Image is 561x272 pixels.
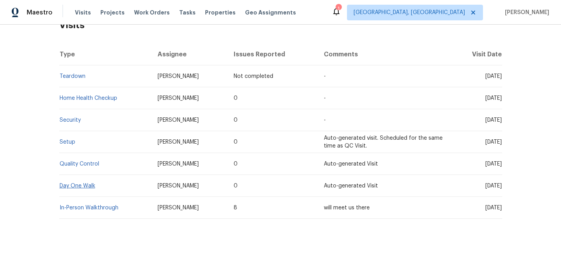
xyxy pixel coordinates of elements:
th: Type [59,43,152,65]
span: Auto-generated Visit [324,161,378,167]
span: [PERSON_NAME] [158,183,199,189]
span: Visits [75,9,91,16]
span: Auto-generated visit. Scheduled for the same time as QC Visit. [324,135,443,149]
span: - [324,117,326,123]
span: Work Orders [134,9,170,16]
span: Not completed [234,74,273,79]
span: [DATE] [485,139,502,145]
a: Day One Walk [60,183,95,189]
span: [DATE] [485,95,502,101]
th: Assignee [151,43,227,65]
span: will meet us there [324,205,370,211]
span: 0 [234,117,238,123]
a: Teardown [60,74,85,79]
span: [DATE] [485,117,502,123]
span: Maestro [27,9,53,16]
span: 0 [234,139,238,145]
span: [DATE] [485,161,502,167]
span: - [324,74,326,79]
span: Auto-generated Visit [324,183,378,189]
span: [PERSON_NAME] [502,9,549,16]
span: Tasks [179,10,196,15]
span: Properties [205,9,236,16]
th: Visit Date [450,43,502,65]
span: [PERSON_NAME] [158,205,199,211]
span: [DATE] [485,183,502,189]
a: Quality Control [60,161,99,167]
span: [DATE] [485,74,502,79]
span: [GEOGRAPHIC_DATA], [GEOGRAPHIC_DATA] [354,9,465,16]
a: In-Person Walkthrough [60,205,118,211]
span: [DATE] [485,205,502,211]
span: Projects [100,9,125,16]
span: 8 [234,205,237,211]
span: [PERSON_NAME] [158,161,199,167]
span: Geo Assignments [245,9,296,16]
a: Security [60,117,81,123]
span: [PERSON_NAME] [158,74,199,79]
a: Setup [60,139,75,145]
th: Issues Reported [227,43,318,65]
span: 0 [234,161,238,167]
a: Home Health Checkup [60,95,117,101]
th: Comments [318,43,450,65]
div: 1 [336,5,341,13]
span: [PERSON_NAME] [158,139,199,145]
span: 0 [234,183,238,189]
span: - [324,95,326,101]
span: [PERSON_NAME] [158,117,199,123]
span: [PERSON_NAME] [158,95,199,101]
h2: Visits [59,7,502,43]
span: 0 [234,95,238,101]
